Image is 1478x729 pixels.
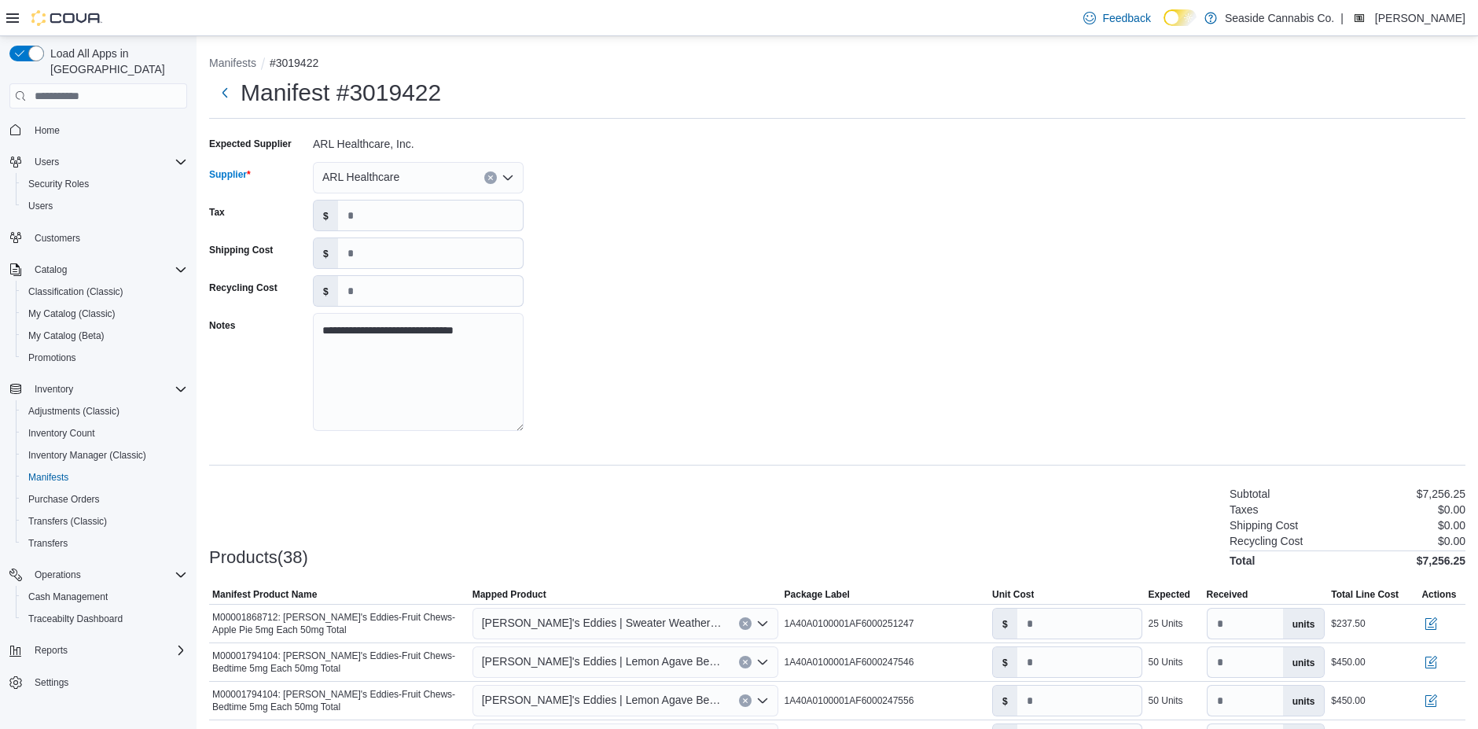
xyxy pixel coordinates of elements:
span: Users [35,156,59,168]
span: Users [28,200,53,212]
a: Cash Management [22,587,114,606]
a: Promotions [22,348,83,367]
button: Next [209,77,241,109]
label: $ [314,238,338,268]
span: Adjustments (Classic) [28,405,119,418]
h4: $7,256.25 [1417,554,1465,567]
a: Transfers (Classic) [22,512,113,531]
span: My Catalog (Beta) [28,330,105,342]
button: Users [16,195,193,217]
a: Transfers [22,534,74,553]
label: units [1283,686,1325,716]
h6: Shipping Cost [1230,519,1298,532]
span: Traceabilty Dashboard [28,613,123,625]
div: $237.50 [1331,617,1365,630]
nav: An example of EuiBreadcrumbs [209,55,1465,74]
span: 1A40A0100001AF6000247556 [785,694,914,707]
button: Cash Management [16,586,193,608]
span: M00001794104: [PERSON_NAME]'s Eddies-Fruit Chews-Bedtime 5mg Each 50mg Total [212,650,466,675]
span: Catalog [35,263,67,276]
span: [PERSON_NAME]'s Eddies | Lemon Agave Bedtime | 50mg THC w/ Melatonion [482,652,723,671]
span: [PERSON_NAME]'s Eddies | Lemon Agave Bedtime | 50mg THC w/ Melatonion [482,690,723,709]
span: Security Roles [22,175,187,193]
button: Transfers (Classic) [16,510,193,532]
button: #3019422 [270,57,318,69]
a: Classification (Classic) [22,282,130,301]
span: ARL Healthcare [322,168,399,186]
span: Purchase Orders [28,493,100,506]
button: Classification (Classic) [16,281,193,303]
button: Manifests [16,466,193,488]
button: Clear input [484,171,497,184]
a: Home [28,121,66,140]
p: | [1340,9,1344,28]
button: My Catalog (Classic) [16,303,193,325]
button: Manifests [209,57,256,69]
span: Settings [35,676,68,689]
label: $ [314,276,338,306]
button: Purchase Orders [16,488,193,510]
button: Inventory Count [16,422,193,444]
a: Customers [28,229,86,248]
div: ARL Healthcare, Inc. [313,131,524,150]
button: Inventory [28,380,79,399]
div: 50 Units [1149,694,1183,707]
span: Cash Management [22,587,187,606]
span: M00001794104: [PERSON_NAME]'s Eddies-Fruit Chews-Bedtime 5mg Each 50mg Total [212,688,466,713]
button: Traceabilty Dashboard [16,608,193,630]
button: Open list of options [502,171,514,184]
label: Expected Supplier [209,138,292,150]
button: Open list of options [756,617,769,630]
h6: Recycling Cost [1230,535,1303,547]
button: My Catalog (Beta) [16,325,193,347]
input: Dark Mode [1164,9,1197,26]
span: Mapped Product [472,588,546,601]
span: Manifests [22,468,187,487]
button: Operations [28,565,87,584]
a: Manifests [22,468,75,487]
span: Purchase Orders [22,490,187,509]
a: Inventory Count [22,424,101,443]
span: Home [28,120,187,139]
span: Transfers [22,534,187,553]
span: Home [35,124,60,137]
span: Adjustments (Classic) [22,402,187,421]
span: Manifest Product Name [212,588,317,601]
span: Customers [35,232,80,245]
span: Classification (Classic) [28,285,123,298]
p: $0.00 [1438,535,1465,547]
label: $ [993,686,1017,716]
span: 1A40A0100001AF6000251247 [785,617,914,630]
p: $0.00 [1438,503,1465,516]
span: Inventory Count [28,427,95,440]
button: Reports [3,639,193,661]
span: Package Label [785,588,850,601]
span: Customers [28,228,187,248]
button: Open list of options [756,656,769,668]
label: Shipping Cost [209,244,273,256]
h4: Total [1230,554,1255,567]
h1: Manifest #3019422 [241,77,441,109]
span: My Catalog (Classic) [22,304,187,323]
span: Operations [28,565,187,584]
a: My Catalog (Beta) [22,326,111,345]
h3: Products(38) [209,548,308,567]
img: Cova [31,10,102,26]
p: $0.00 [1438,519,1465,532]
span: 1A40A0100001AF6000247546 [785,656,914,668]
button: Catalog [28,260,73,279]
button: Users [3,151,193,173]
a: Purchase Orders [22,490,106,509]
span: Actions [1421,588,1456,601]
a: Settings [28,673,75,692]
span: Inventory [35,383,73,396]
span: Received [1207,588,1248,601]
label: $ [993,647,1017,677]
label: Notes [209,319,235,332]
span: M00001868712: [PERSON_NAME]'s Eddies-Fruit Chews-Apple Pie 5mg Each 50mg Total [212,611,466,636]
p: [PERSON_NAME] [1375,9,1465,28]
span: Expected [1149,588,1190,601]
button: Settings [3,671,193,694]
span: Settings [28,672,187,692]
